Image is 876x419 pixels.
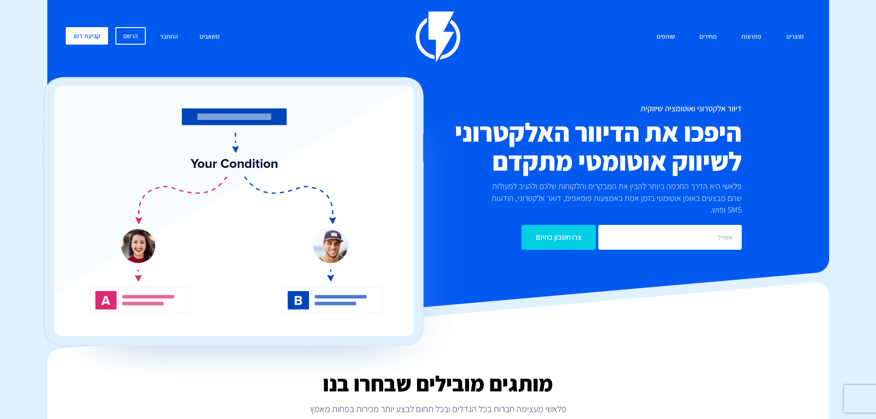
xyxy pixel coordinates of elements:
input: צרו חשבון בחינם [521,225,596,250]
a: מחירים [693,27,724,47]
a: פתרונות [734,27,768,47]
a: משאבים [193,27,227,47]
a: הרשם [115,27,146,45]
p: פלאשי מעצימה חברות בכל הגדלים ובכל תחום לבצע יותר מכירות בפחות מאמץ [47,402,829,415]
input: אימייל [598,225,742,250]
a: מוצרים [779,27,811,47]
a: התחבר [153,27,185,47]
a: קביעת דמו [66,27,108,45]
h2: היפכו את הדיוור האלקטרוני לשיווק אוטומטי מתקדם [383,118,742,176]
a: שותפים [650,27,682,47]
h2: מותגים מובילים שבחרו בנו [47,372,829,396]
p: פלאשי היא הדרך החכמה ביותר להבין את המבקרים והלקוחות שלכם ולהגיב לפעולות שהם מבצעים באופן אוטומטי... [476,180,742,216]
h1: דיוור אלקטרוני ואוטומציה שיווקית [383,104,742,113]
